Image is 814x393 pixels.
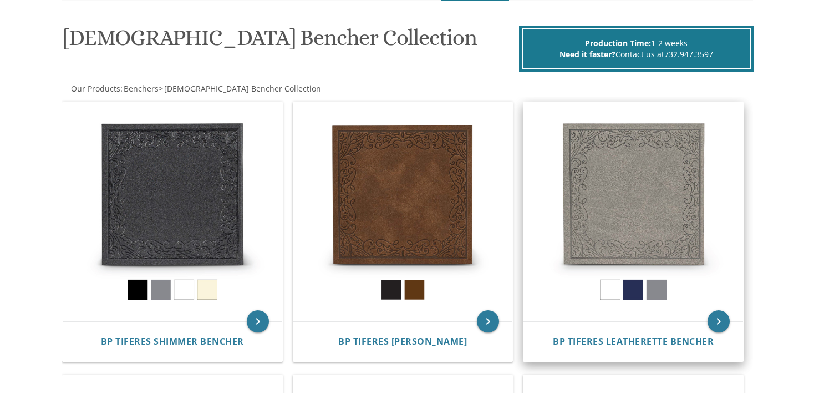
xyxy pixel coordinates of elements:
img: BP Tiferes Leatherette Bencher [523,102,743,322]
a: keyboard_arrow_right [247,310,269,332]
span: [DEMOGRAPHIC_DATA] Bencher Collection [164,83,321,94]
a: BP Tiferes Leatherette Bencher [553,336,714,347]
div: : [62,83,408,94]
span: > [159,83,321,94]
span: BP Tiferes Shimmer Bencher [101,335,244,347]
img: BP Tiferes Suede Bencher [293,102,513,322]
a: BP Tiferes [PERSON_NAME] [338,336,467,347]
a: keyboard_arrow_right [708,310,730,332]
span: Benchers [124,83,159,94]
a: keyboard_arrow_right [477,310,499,332]
a: Benchers [123,83,159,94]
a: Our Products [70,83,120,94]
a: 732.947.3597 [664,49,713,59]
a: BP Tiferes Shimmer Bencher [101,336,244,347]
h1: [DEMOGRAPHIC_DATA] Bencher Collection [63,26,516,58]
div: 1-2 weeks Contact us at [522,28,751,69]
span: Production Time: [585,38,651,48]
a: [DEMOGRAPHIC_DATA] Bencher Collection [163,83,321,94]
img: BP Tiferes Shimmer Bencher [63,102,282,322]
span: BP Tiferes Leatherette Bencher [553,335,714,347]
span: Need it faster? [559,49,615,59]
span: BP Tiferes [PERSON_NAME] [338,335,467,347]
